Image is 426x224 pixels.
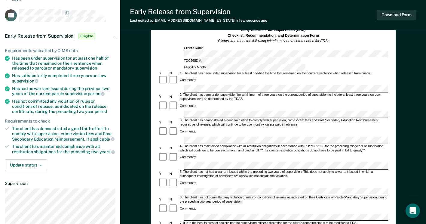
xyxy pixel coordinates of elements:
span: Eligible [78,33,95,39]
div: Early Release from Supervision [130,7,267,16]
div: TDCJ/SID #: [183,58,301,64]
em: Clients who meet the following criteria may be recommended for ERS. [218,39,329,43]
div: 2. The client has been under supervision for a minimum of three years on the current period of su... [179,93,388,101]
div: Comments: [179,155,197,160]
div: Comments: [179,78,197,82]
span: Early Release from Supervision [5,33,73,39]
div: The client has demonstrated a good faith effort to comply with supervision, crime victim fees and... [12,126,115,142]
button: Update status [5,159,47,171]
div: Has not committed any violation of rules or conditions of release, as indicated on the release ce... [12,99,115,114]
div: Requirements to check [5,119,115,124]
div: Comments: [179,104,197,108]
div: Comments: [179,130,197,134]
div: Y [158,71,168,76]
button: Download Form [377,10,416,20]
div: N [169,71,179,76]
div: Has had no warrant issued during the previous two years of the current parole supervision [12,86,115,96]
div: The client has maintained compliance with all restitution obligations for the preceding two [12,144,115,154]
div: 4. The client has maintained compliance with all restitution obligations in accordance with PD/PO... [179,144,388,152]
span: period [95,109,107,114]
div: 3. The client has demonstrated a good faith effort to comply with supervision, crime victim fees ... [179,119,388,127]
div: Y [158,95,168,99]
div: N [169,146,179,151]
span: a few seconds ago [236,18,267,23]
span: years [100,149,115,154]
div: Y [158,146,168,151]
div: Y [158,198,168,202]
div: Y [158,121,168,125]
div: Last edited by [EMAIL_ADDRESS][DOMAIN_NAME][US_STATE] [130,18,267,23]
div: Has been under supervision for at least one half of the time that remained on their sentence when... [12,56,115,71]
div: N [169,121,179,125]
div: Comments: [179,207,197,211]
span: supervision [75,66,97,70]
div: Open Intercom Messenger [406,204,420,218]
div: Y [158,172,168,176]
dt: Supervision [5,181,115,186]
div: N [169,172,179,176]
strong: Checklist, Recommendation, and Determination Form [228,33,319,38]
div: Has satisfactorily completed three years on Low [12,73,115,83]
div: 5. The client has not had a warrant issued within the preceding two years of supervision. This do... [179,170,388,178]
span: supervision [12,79,38,83]
div: N [169,95,179,99]
div: 6. The client has not committed any violation of rules or conditions of release as indicated on t... [179,196,388,204]
div: Client's Name: [183,46,417,57]
div: N [169,198,179,202]
div: Eligibility Month: [183,64,306,71]
div: 1. The client has been under supervision for at least one-half the time that remained on their cu... [179,71,388,76]
div: Comments: [179,181,197,185]
span: period [88,91,105,96]
span: applicable [90,137,115,142]
div: Requirements validated by OIMS data [5,48,115,53]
